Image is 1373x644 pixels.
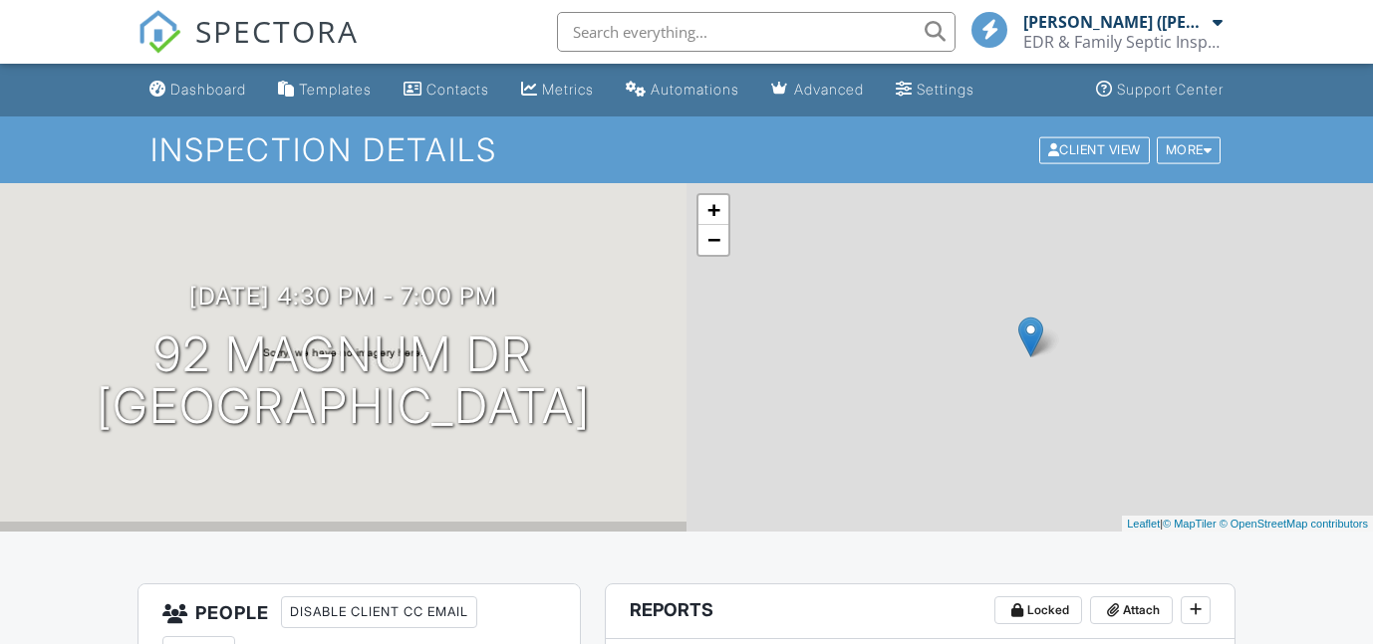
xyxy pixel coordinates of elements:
[170,81,246,98] div: Dashboard
[137,10,181,54] img: The Best Home Inspection Software - Spectora
[888,72,982,108] a: Settings
[1117,81,1224,98] div: Support Center
[557,12,956,52] input: Search everything...
[1163,518,1217,530] a: © MapTiler
[1157,136,1222,163] div: More
[299,81,372,98] div: Templates
[150,132,1224,167] h1: Inspection Details
[1037,141,1155,156] a: Client View
[1127,518,1160,530] a: Leaflet
[1122,516,1373,533] div: |
[426,81,489,98] div: Contacts
[1023,32,1223,52] div: EDR & Family Septic Inspections LLC
[917,81,974,98] div: Settings
[97,328,591,434] h1: 92 Magnum Dr [GEOGRAPHIC_DATA]
[270,72,380,108] a: Templates
[396,72,497,108] a: Contacts
[1088,72,1232,108] a: Support Center
[281,596,477,628] div: Disable Client CC Email
[651,81,739,98] div: Automations
[698,225,728,255] a: Zoom out
[141,72,254,108] a: Dashboard
[189,283,497,310] h3: [DATE] 4:30 pm - 7:00 pm
[1023,12,1208,32] div: [PERSON_NAME] ([PERSON_NAME]) [PERSON_NAME]
[1039,136,1150,163] div: Client View
[195,10,359,52] span: SPECTORA
[513,72,602,108] a: Metrics
[794,81,864,98] div: Advanced
[542,81,594,98] div: Metrics
[618,72,747,108] a: Automations (Basic)
[698,195,728,225] a: Zoom in
[1220,518,1368,530] a: © OpenStreetMap contributors
[137,27,359,69] a: SPECTORA
[763,72,872,108] a: Advanced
